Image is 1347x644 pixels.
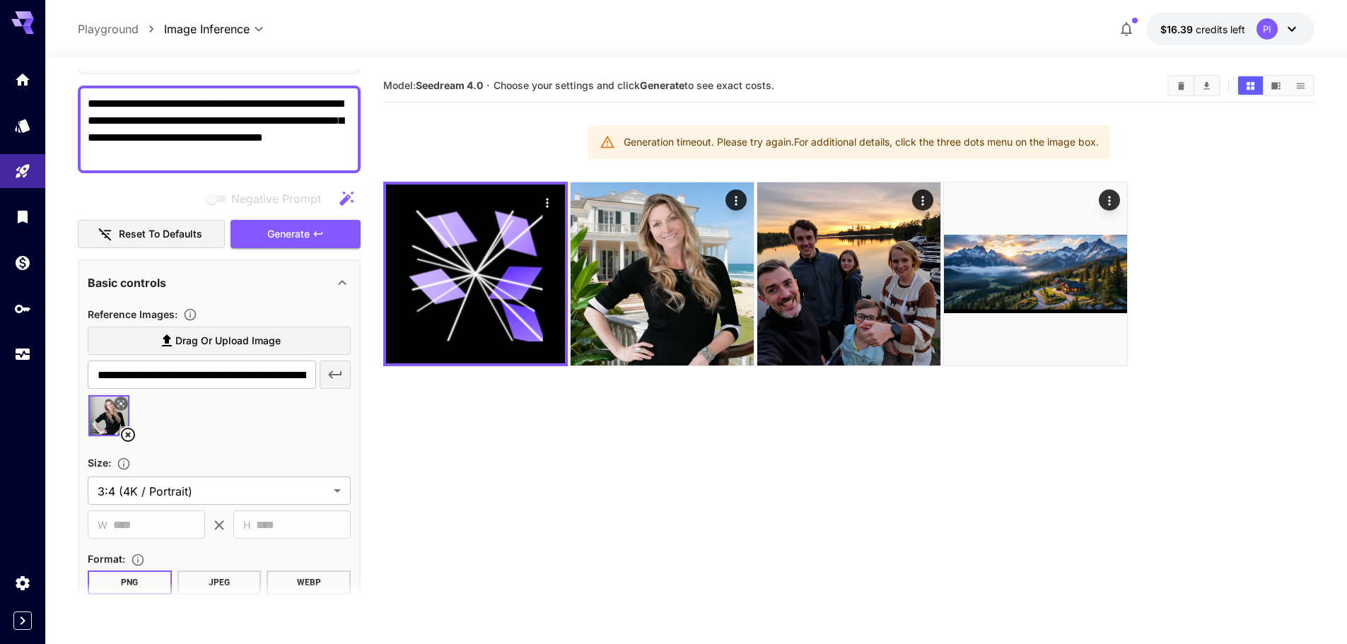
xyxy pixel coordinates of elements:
button: Clear All [1169,76,1194,95]
nav: breadcrumb [78,21,164,37]
b: Seedream 4.0 [416,79,483,91]
div: $16.38624 [1160,22,1245,37]
span: $16.39 [1160,23,1196,35]
div: Home [14,71,31,88]
span: W [98,517,107,533]
div: Usage [14,346,31,363]
img: XfyWoQMVoDCLBAAAAAElFTkSuQmCC [944,182,1127,365]
button: WEBP [267,570,351,595]
div: PI [1256,18,1278,40]
div: API Keys [14,300,31,317]
div: Library [14,208,31,226]
div: Actions [1099,189,1120,211]
a: Playground [78,21,139,37]
button: Download All [1194,76,1219,95]
img: 2Q== [757,182,940,365]
p: Basic controls [88,274,166,291]
button: $16.38624PI [1146,13,1314,45]
div: Actions [725,189,747,211]
button: Show media in list view [1288,76,1313,95]
button: Generate [231,220,361,249]
div: Models [14,117,31,134]
button: Expand sidebar [13,611,32,630]
button: JPEG [177,570,262,595]
div: Basic controls [88,266,351,300]
span: Generate [267,226,310,243]
span: Drag or upload image [175,332,281,350]
button: Choose the file format for the output image. [125,553,151,567]
span: Size : [88,457,111,469]
div: Actions [912,189,933,211]
span: Model: [383,79,483,91]
div: Actions [537,192,558,213]
button: Show media in grid view [1238,76,1263,95]
span: Negative Prompt [231,190,321,207]
span: Image Inference [164,21,250,37]
span: Reference Images : [88,308,177,320]
div: Show media in grid viewShow media in video viewShow media in list view [1237,75,1314,96]
button: Show media in video view [1264,76,1288,95]
img: 2Q== [571,182,754,365]
div: Settings [14,574,31,592]
button: PNG [88,570,172,595]
button: Adjust the dimensions of the generated image by specifying its width and height in pixels, or sel... [111,457,136,471]
button: Upload a reference image to guide the result. This is needed for Image-to-Image or Inpainting. Su... [177,308,203,322]
div: Generation timeout. Please try again. For additional details, click the three dots menu on the im... [624,129,1099,155]
div: Playground [14,163,31,180]
span: H [243,517,250,533]
span: Format : [88,553,125,565]
div: Clear AllDownload All [1167,75,1220,96]
b: Generate [640,79,684,91]
span: Choose your settings and click to see exact costs. [494,79,774,91]
label: Drag or upload image [88,327,351,356]
div: Wallet [14,254,31,271]
p: · [486,77,490,94]
button: Reset to defaults [78,220,225,249]
span: 3:4 (4K / Portrait) [98,483,328,500]
span: credits left [1196,23,1245,35]
span: Negative prompts are not compatible with the selected model. [203,189,332,207]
